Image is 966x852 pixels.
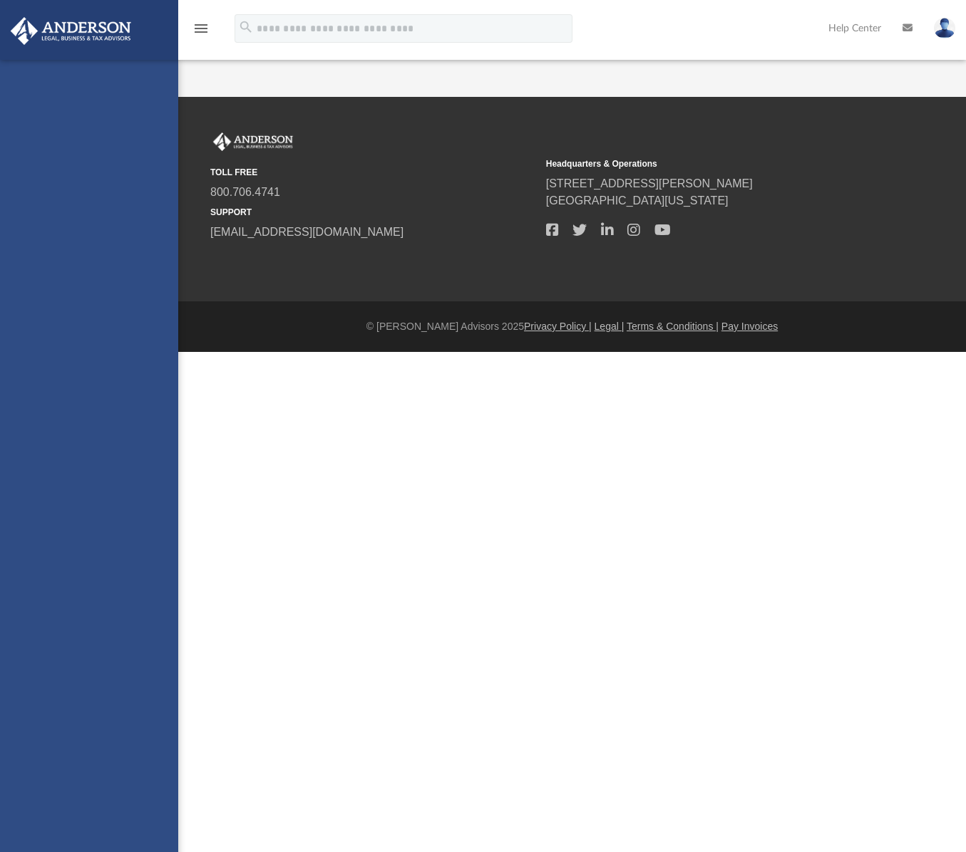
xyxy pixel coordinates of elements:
[524,321,592,332] a: Privacy Policy |
[546,194,729,207] a: [GEOGRAPHIC_DATA][US_STATE]
[210,226,404,238] a: [EMAIL_ADDRESS][DOMAIN_NAME]
[210,186,280,198] a: 800.706.4741
[546,177,753,189] a: [STREET_ADDRESS][PERSON_NAME]
[6,17,135,45] img: Anderson Advisors Platinum Portal
[210,206,536,219] small: SUPPORT
[210,133,296,151] img: Anderson Advisors Platinum Portal
[178,319,966,334] div: © [PERSON_NAME] Advisors 2025
[595,321,625,332] a: Legal |
[934,18,955,38] img: User Pic
[210,166,536,179] small: TOLL FREE
[627,321,719,332] a: Terms & Conditions |
[192,20,210,37] i: menu
[238,19,254,35] i: search
[192,27,210,37] a: menu
[546,157,872,170] small: Headquarters & Operations
[721,321,778,332] a: Pay Invoices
